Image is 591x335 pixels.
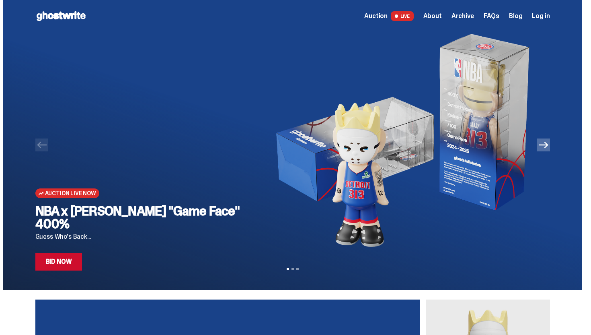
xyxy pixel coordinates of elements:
[364,13,388,19] span: Auction
[291,268,294,270] button: View slide 2
[391,11,414,21] span: LIVE
[35,205,250,230] h2: NBA x [PERSON_NAME] "Game Face" 400%
[537,139,550,151] button: Next
[532,13,550,19] a: Log in
[45,190,96,196] span: Auction Live Now
[263,32,537,250] img: NBA x Eminem "Game Face" 400%
[364,11,413,21] a: Auction LIVE
[509,13,522,19] a: Blog
[35,253,82,271] a: Bid Now
[35,139,48,151] button: Previous
[35,234,250,240] p: Guess Who's Back...
[423,13,442,19] a: About
[451,13,474,19] a: Archive
[484,13,499,19] a: FAQs
[296,268,299,270] button: View slide 3
[287,268,289,270] button: View slide 1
